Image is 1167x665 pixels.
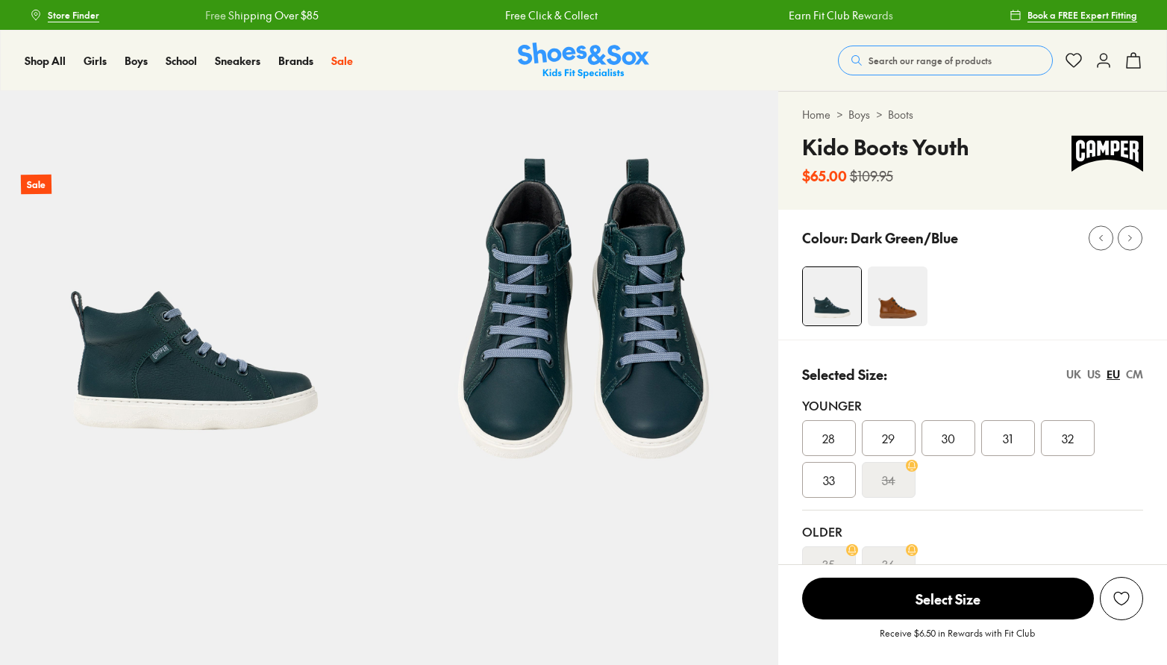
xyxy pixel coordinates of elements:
img: SNS_Logo_Responsive.svg [518,43,649,79]
p: Receive $6.50 in Rewards with Fit Club [880,626,1035,653]
a: Store Finder [30,1,99,28]
div: > > [802,107,1143,122]
a: Brands [278,53,313,69]
div: EU [1107,366,1120,382]
span: 29 [882,429,895,447]
span: Store Finder [48,8,99,22]
img: 4-532134_1 [868,266,927,326]
img: 4-532139_1 [803,267,861,325]
a: School [166,53,197,69]
a: Shop All [25,53,66,69]
a: Home [802,107,830,122]
span: Sneakers [215,53,260,68]
s: $109.95 [850,166,893,186]
p: Selected Size: [802,364,887,384]
button: Select Size [802,577,1094,620]
span: Book a FREE Expert Fitting [1027,8,1137,22]
a: Girls [84,53,107,69]
span: Brands [278,53,313,68]
a: Boys [125,53,148,69]
a: Boys [848,107,870,122]
p: Sale [21,175,51,195]
span: Select Size [802,578,1094,619]
a: Sneakers [215,53,260,69]
a: Free Shipping Over $85 [204,7,318,23]
span: 28 [822,429,835,447]
div: UK [1066,366,1081,382]
s: 36 [882,555,895,573]
b: $65.00 [802,166,847,186]
span: Boys [125,53,148,68]
span: 32 [1062,429,1074,447]
div: CM [1126,366,1143,382]
h4: Kido Boots Youth [802,131,969,163]
img: 5-532140_1 [389,91,778,480]
s: 34 [882,471,895,489]
a: Boots [888,107,913,122]
a: Sale [331,53,353,69]
div: Older [802,522,1143,540]
span: School [166,53,197,68]
button: Search our range of products [838,46,1053,75]
a: Shoes & Sox [518,43,649,79]
a: Book a FREE Expert Fitting [1010,1,1137,28]
p: Dark Green/Blue [851,228,958,248]
span: 33 [823,471,835,489]
button: Add to Wishlist [1100,577,1143,620]
s: 35 [822,555,835,573]
img: Vendor logo [1071,131,1143,176]
span: Search our range of products [869,54,992,67]
span: Girls [84,53,107,68]
span: 31 [1003,429,1013,447]
div: Younger [802,396,1143,414]
a: Free Click & Collect [504,7,597,23]
span: 30 [942,429,955,447]
div: US [1087,366,1101,382]
span: Sale [331,53,353,68]
span: Shop All [25,53,66,68]
p: Colour: [802,228,848,248]
a: Earn Fit Club Rewards [788,7,892,23]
